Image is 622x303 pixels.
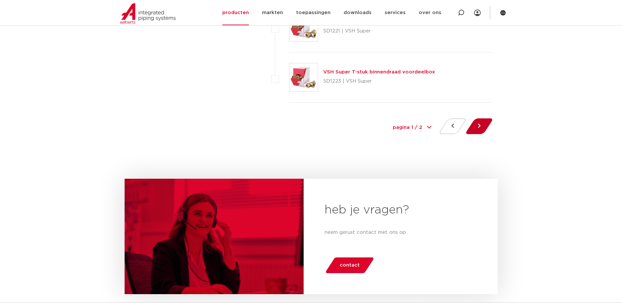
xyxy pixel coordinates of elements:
[323,76,435,87] p: SD1223 | VSH Super
[323,26,402,36] p: SD1221 | VSH Super
[290,13,318,41] img: Thumbnail for VSH Super T-stuk voordeelbox
[325,229,477,236] p: neem gerust contact met ons op
[340,260,360,271] span: contact
[323,70,435,74] a: VSH Super T-stuk binnendraad voordeelbox
[325,257,374,273] a: contact
[325,202,477,218] h2: heb je vragen?
[290,63,318,91] img: Thumbnail for VSH Super T-stuk binnendraad voordeelbox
